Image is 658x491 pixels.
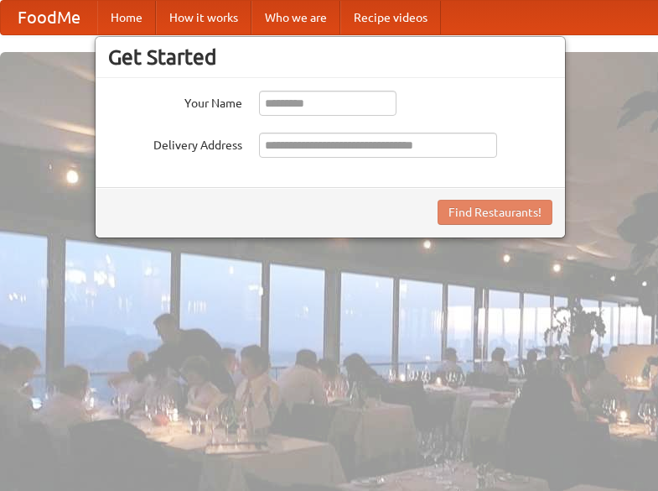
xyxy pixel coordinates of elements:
[108,44,552,70] h3: Get Started
[108,91,242,112] label: Your Name
[340,1,441,34] a: Recipe videos
[1,1,97,34] a: FoodMe
[156,1,251,34] a: How it works
[97,1,156,34] a: Home
[108,133,242,154] label: Delivery Address
[251,1,340,34] a: Who we are
[438,200,552,225] button: Find Restaurants!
